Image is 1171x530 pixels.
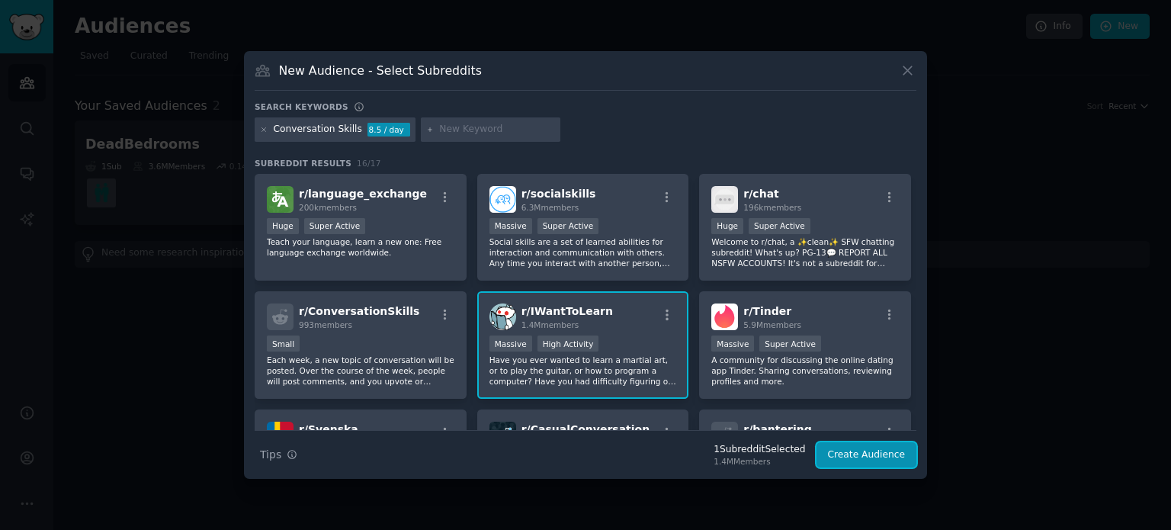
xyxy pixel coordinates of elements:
span: r/ language_exchange [299,188,427,200]
img: Svenska [267,422,294,448]
div: Massive [489,336,532,352]
div: Huge [267,218,299,234]
div: High Activity [537,336,599,352]
span: Tips [260,447,281,463]
div: Super Active [749,218,810,234]
img: IWantToLearn [489,304,516,330]
img: language_exchange [267,186,294,213]
p: Social skills are a set of learned abilities for interaction and communication with others. Any t... [489,236,677,268]
span: 200k members [299,203,357,212]
img: socialskills [489,186,516,213]
img: CasualConversation [489,422,516,448]
span: 196k members [743,203,801,212]
button: Tips [255,442,303,468]
div: Super Active [759,336,821,352]
h3: New Audience - Select Subreddits [279,63,482,79]
p: Welcome to r/chat, a ✨clean✨ SFW chatting subreddit! What's up? PG-13💬 REPORT ALL NSFW ACCOUNTS! ... [711,236,899,268]
span: r/ bantering [743,423,811,435]
span: r/ CasualConversation [521,423,650,435]
span: r/ chat [743,188,778,200]
img: Tinder [711,304,738,330]
span: 993 members [299,320,352,329]
img: chat [711,186,738,213]
span: 5.9M members [743,320,801,329]
span: r/ IWantToLearn [521,305,613,317]
span: r/ ConversationSkills [299,305,419,317]
span: 16 / 17 [357,159,381,168]
div: Massive [489,218,532,234]
div: Huge [711,218,743,234]
p: Have you ever wanted to learn a martial art, or to play the guitar, or how to program a computer?... [489,355,677,387]
h3: Search keywords [255,101,348,112]
div: Super Active [537,218,599,234]
div: Super Active [304,218,366,234]
span: 6.3M members [521,203,579,212]
p: Teach your language, learn a new one: Free language exchange worldwide. [267,236,454,258]
span: r/ Svenska [299,423,358,435]
div: 1 Subreddit Selected [714,443,805,457]
span: r/ socialskills [521,188,596,200]
input: New Keyword [439,123,555,137]
span: 1.4M members [521,320,579,329]
div: 8.5 / day [367,123,410,137]
div: Small [267,336,300,352]
button: Create Audience [816,442,917,468]
div: Conversation Skills [274,123,362,137]
p: Each week, a new topic of conversation will be posted. Over the course of the week, people will p... [267,355,454,387]
span: r/ Tinder [743,305,791,317]
div: 1.4M Members [714,456,805,467]
span: Subreddit Results [255,158,351,169]
p: A community for discussing the online dating app Tinder. Sharing conversations, reviewing profile... [711,355,899,387]
div: Massive [711,336,754,352]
